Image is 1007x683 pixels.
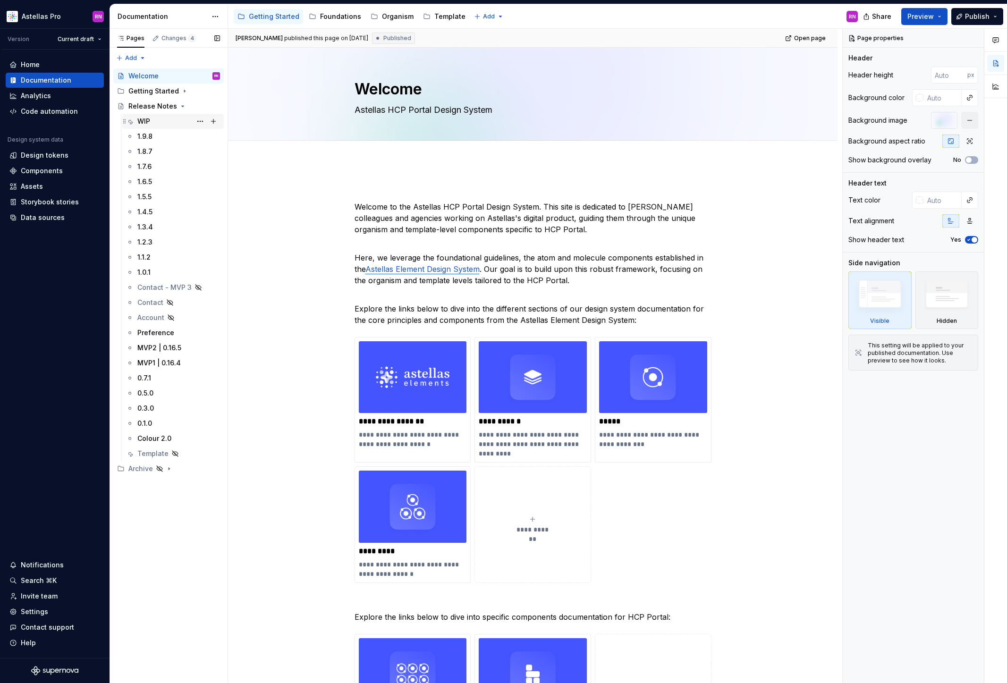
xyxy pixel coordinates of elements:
button: Astellas ProRN [2,6,108,26]
div: 1.4.5 [137,207,152,217]
a: Template [419,9,469,24]
div: Settings [21,607,48,616]
div: 1.0.1 [137,268,151,277]
div: Visible [870,317,889,325]
div: WIP [137,117,150,126]
div: Organism [382,12,414,21]
a: Preference [122,325,224,340]
p: Explore the links below to dive into specific components documentation for HCP Portal: [355,611,711,623]
div: Side navigation [848,258,900,268]
div: Archive [128,464,153,473]
a: 1.7.6 [122,159,224,174]
a: Components [6,163,104,178]
button: Share [858,8,897,25]
span: Open page [794,34,826,42]
div: published this page on [DATE] [284,34,368,42]
span: 4 [188,34,196,42]
div: Code automation [21,107,78,116]
div: Components [21,166,63,176]
button: Help [6,635,104,650]
div: 0.5.0 [137,388,153,398]
label: No [953,156,961,164]
input: Auto [923,89,962,106]
a: MVP2 | 0.16.5 [122,340,224,355]
div: Show header text [848,235,904,245]
div: Search ⌘K [21,576,57,585]
div: Header text [848,178,887,188]
a: 0.1.0 [122,416,224,431]
button: Preview [901,8,948,25]
a: 1.8.7 [122,144,224,159]
div: Colour 2.0 [137,434,171,443]
img: ac35f9c0-e971-4b5c-8bd1-76be1fcd74cb.png [359,341,467,413]
a: Invite team [6,589,104,604]
button: Current draft [53,33,106,46]
a: Template [122,446,224,461]
div: 1.3.4 [137,222,153,232]
div: Background color [848,93,905,102]
div: Storybook stories [21,197,79,207]
button: Search ⌘K [6,573,104,588]
div: Astellas Pro [22,12,61,21]
img: 5da99b7a-34bf-4b04-8c05-864bcb0e118d.png [359,471,467,542]
div: Hidden [937,317,957,325]
div: Welcome [128,71,159,81]
p: Welcome to the Astellas HCP Portal Design System. This site is dedicated to [PERSON_NAME] colleag... [355,201,711,235]
a: Organism [367,9,417,24]
span: Publish [965,12,990,21]
div: Help [21,638,36,648]
div: Template [434,12,465,21]
div: Pages [117,34,144,42]
div: Contact [137,298,163,307]
a: 1.3.4 [122,219,224,235]
a: 1.2.3 [122,235,224,250]
div: Account [137,313,164,322]
div: Release Notes [128,101,177,111]
a: Astellas Element Design System [365,264,480,274]
a: Settings [6,604,104,619]
span: Add [483,13,495,20]
div: Data sources [21,213,65,222]
div: Header height [848,70,893,80]
textarea: Astellas HCP Portal Design System [353,102,710,118]
div: Template [137,449,169,458]
div: 1.2.3 [137,237,152,247]
div: 0.3.0 [137,404,154,413]
span: [PERSON_NAME] [236,34,283,42]
div: 0.1.0 [137,419,152,428]
a: Analytics [6,88,104,103]
div: RN [849,13,856,20]
p: Explore the links below to dive into the different sections of our design system documentation fo... [355,292,711,326]
button: Add [471,10,507,23]
div: Background image [848,116,907,125]
a: 1.1.2 [122,250,224,265]
button: Notifications [6,557,104,573]
div: Archive [113,461,224,476]
div: Foundations [320,12,361,21]
div: Page tree [113,68,224,476]
div: MVP1 | 0.16.4 [137,358,181,368]
a: Account [122,310,224,325]
div: Design system data [8,136,63,143]
div: Header [848,53,872,63]
div: Notifications [21,560,64,570]
a: Contact - MVP 3 [122,280,224,295]
a: 1.5.5 [122,189,224,204]
a: Supernova Logo [31,666,78,675]
div: Changes [161,34,196,42]
a: 1.0.1 [122,265,224,280]
a: Colour 2.0 [122,431,224,446]
div: 1.7.6 [137,162,152,171]
img: b2369ad3-f38c-46c1-b2a2-f2452fdbdcd2.png [7,11,18,22]
a: Foundations [305,9,365,24]
a: 1.4.5 [122,204,224,219]
div: Page tree [234,7,469,26]
div: Getting Started [113,84,224,99]
div: Show background overlay [848,155,931,165]
p: px [967,71,974,79]
div: Design tokens [21,151,68,160]
span: Share [872,12,891,21]
div: 1.1.2 [137,253,151,262]
div: MVP2 | 0.16.5 [137,343,181,353]
div: Home [21,60,40,69]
